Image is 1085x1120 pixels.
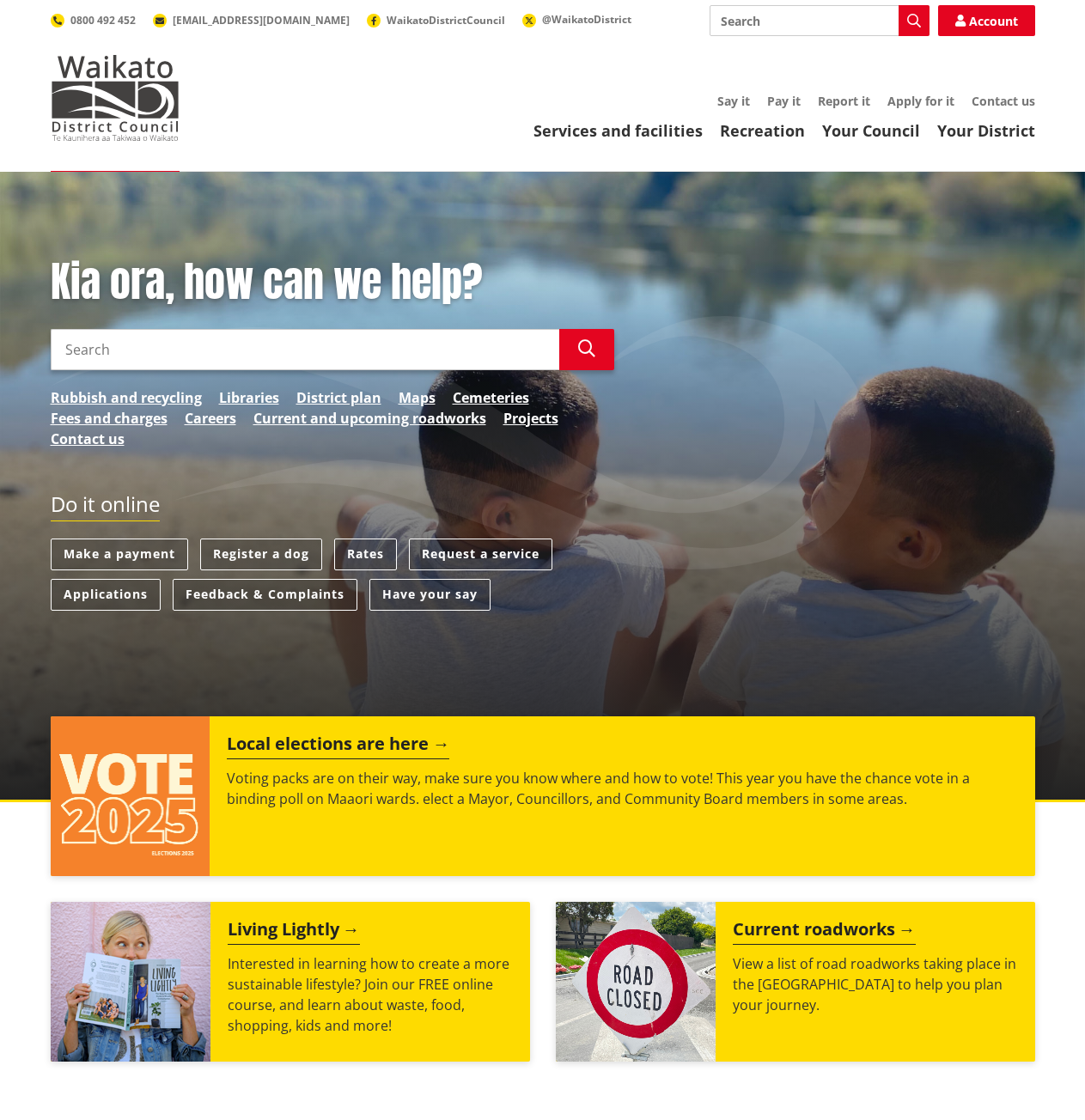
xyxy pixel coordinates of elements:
a: Request a service [409,539,552,570]
h2: Local elections are here [227,733,449,759]
input: Search input [710,5,930,36]
img: Waikato District Council - Te Kaunihera aa Takiwaa o Waikato [51,55,180,141]
a: Projects [503,408,558,429]
a: [EMAIL_ADDRESS][DOMAIN_NAME] [153,13,350,27]
h2: Current roadworks [733,919,916,945]
a: Local elections are here Voting packs are on their way, make sure you know where and how to vote!... [51,716,1035,876]
a: Your District [937,120,1035,141]
span: 0800 492 452 [70,13,136,27]
a: Make a payment [51,539,188,570]
a: Pay it [767,93,801,109]
a: Careers [185,408,236,429]
img: Mainstream Green Workshop Series [51,902,210,1062]
a: WaikatoDistrictCouncil [367,13,505,27]
input: Search input [51,329,559,370]
a: Living Lightly Interested in learning how to create a more sustainable lifestyle? Join our FREE o... [51,902,530,1062]
a: Contact us [972,93,1035,109]
a: Account [938,5,1035,36]
a: Have your say [369,579,491,611]
a: Applications [51,579,161,611]
h1: Kia ora, how can we help? [51,258,614,307]
a: Rubbish and recycling [51,387,202,408]
span: [EMAIL_ADDRESS][DOMAIN_NAME] [173,13,350,27]
h2: Living Lightly [228,919,360,945]
a: @WaikatoDistrict [522,12,631,27]
a: Report it [818,93,870,109]
a: Current and upcoming roadworks [253,408,486,429]
a: Say it [717,93,750,109]
img: Road closed sign [556,902,716,1062]
p: Interested in learning how to create a more sustainable lifestyle? Join our FREE online course, a... [228,953,513,1036]
a: District plan [296,387,381,408]
img: Vote 2025 [51,716,210,876]
h2: Do it online [51,492,160,522]
a: Fees and charges [51,408,168,429]
a: Apply for it [887,93,954,109]
a: Current roadworks View a list of road roadworks taking place in the [GEOGRAPHIC_DATA] to help you... [556,902,1035,1062]
a: 0800 492 452 [51,13,136,27]
a: Libraries [219,387,279,408]
a: Services and facilities [533,120,703,141]
a: Rates [334,539,397,570]
a: Recreation [720,120,805,141]
a: Cemeteries [453,387,529,408]
a: Your Council [822,120,920,141]
a: Register a dog [200,539,322,570]
span: @WaikatoDistrict [542,12,631,27]
p: View a list of road roadworks taking place in the [GEOGRAPHIC_DATA] to help you plan your journey. [733,953,1018,1015]
a: Feedback & Complaints [173,579,357,611]
a: Contact us [51,429,125,449]
a: Maps [399,387,436,408]
span: WaikatoDistrictCouncil [387,13,505,27]
p: Voting packs are on their way, make sure you know where and how to vote! This year you have the c... [227,768,1017,809]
